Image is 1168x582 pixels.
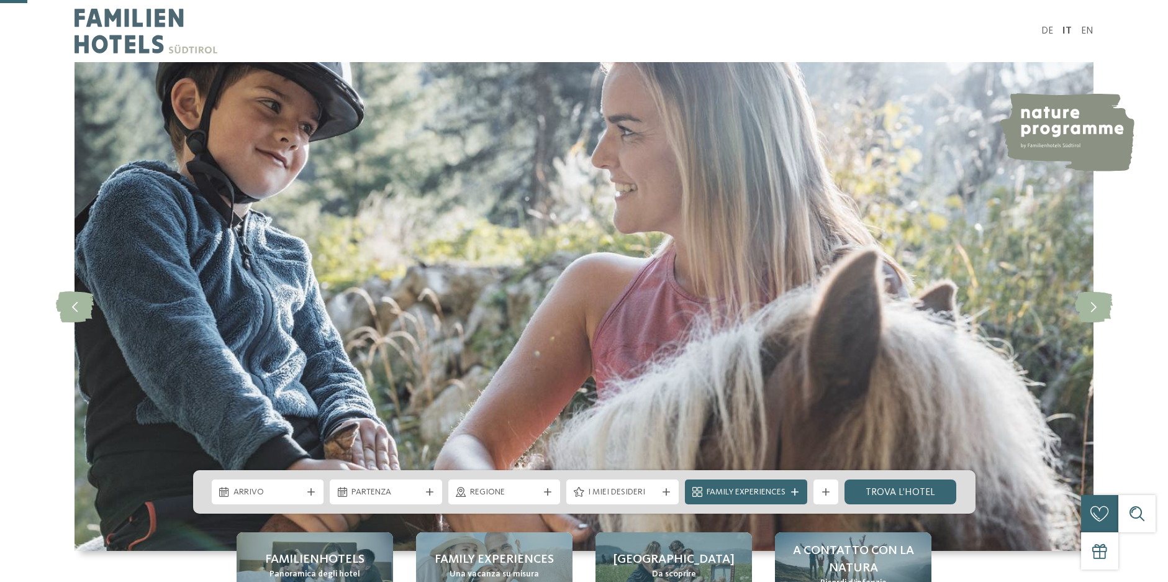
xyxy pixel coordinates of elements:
span: A contatto con la natura [787,542,919,577]
span: I miei desideri [588,486,657,499]
span: Panoramica degli hotel [269,568,360,581]
span: Familienhotels [265,551,364,568]
a: DE [1041,26,1053,36]
span: Una vacanza su misura [450,568,539,581]
a: IT [1062,26,1072,36]
img: nature programme by Familienhotels Südtirol [998,93,1134,171]
span: Da scoprire [652,568,696,581]
span: Arrivo [233,486,302,499]
a: EN [1081,26,1093,36]
span: Regione [470,486,539,499]
img: Family hotel Alto Adige: the happy family places! [75,62,1093,551]
span: Partenza [351,486,420,499]
span: [GEOGRAPHIC_DATA] [613,551,735,568]
a: trova l’hotel [844,480,957,504]
span: Family Experiences [707,486,785,499]
span: Family experiences [435,551,554,568]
